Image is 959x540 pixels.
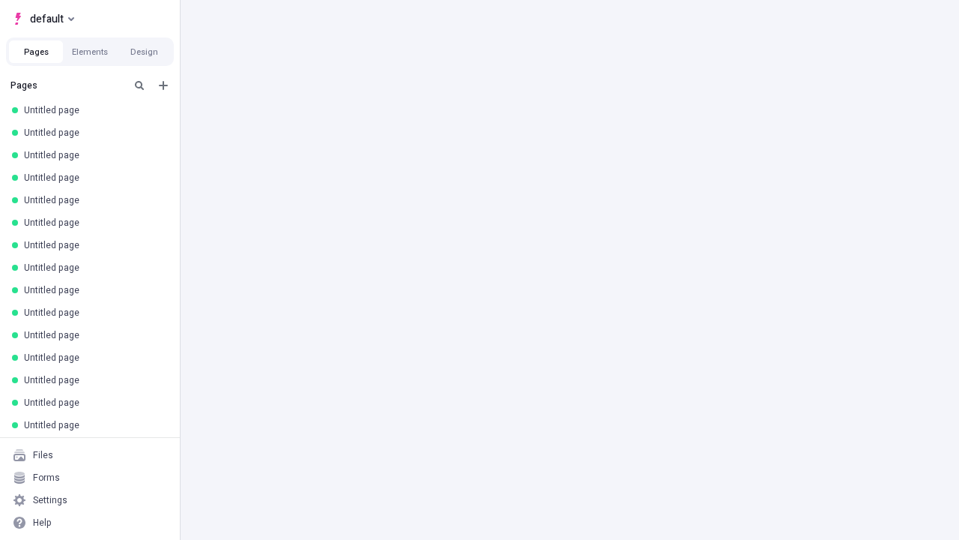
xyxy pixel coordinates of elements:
button: Add new [154,76,172,94]
div: Untitled page [24,284,162,296]
div: Forms [33,472,60,484]
button: Design [117,40,171,63]
div: Pages [10,79,124,91]
button: Elements [63,40,117,63]
button: Pages [9,40,63,63]
div: Untitled page [24,149,162,161]
div: Untitled page [24,374,162,386]
div: Settings [33,494,67,506]
div: Untitled page [24,397,162,409]
div: Files [33,449,53,461]
div: Untitled page [24,307,162,319]
div: Untitled page [24,329,162,341]
span: default [30,10,64,28]
button: Select site [6,7,80,30]
div: Help [33,517,52,529]
div: Untitled page [24,104,162,116]
div: Untitled page [24,217,162,229]
div: Untitled page [24,172,162,184]
div: Untitled page [24,352,162,364]
div: Untitled page [24,194,162,206]
div: Untitled page [24,239,162,251]
div: Untitled page [24,419,162,431]
div: Untitled page [24,262,162,274]
div: Untitled page [24,127,162,139]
